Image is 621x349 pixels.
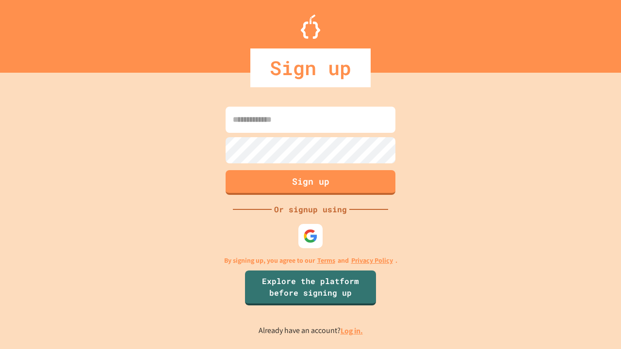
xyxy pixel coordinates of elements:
[540,268,611,309] iframe: chat widget
[351,255,393,266] a: Privacy Policy
[272,204,349,215] div: Or signup using
[245,270,376,305] a: Explore the platform before signing up
[301,15,320,39] img: Logo.svg
[341,326,363,336] a: Log in.
[580,310,611,339] iframe: chat widget
[317,255,335,266] a: Terms
[259,325,363,337] p: Already have an account?
[224,255,397,266] p: By signing up, you agree to our and .
[250,48,371,87] div: Sign up
[303,229,318,243] img: google-icon.svg
[226,170,395,195] button: Sign up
